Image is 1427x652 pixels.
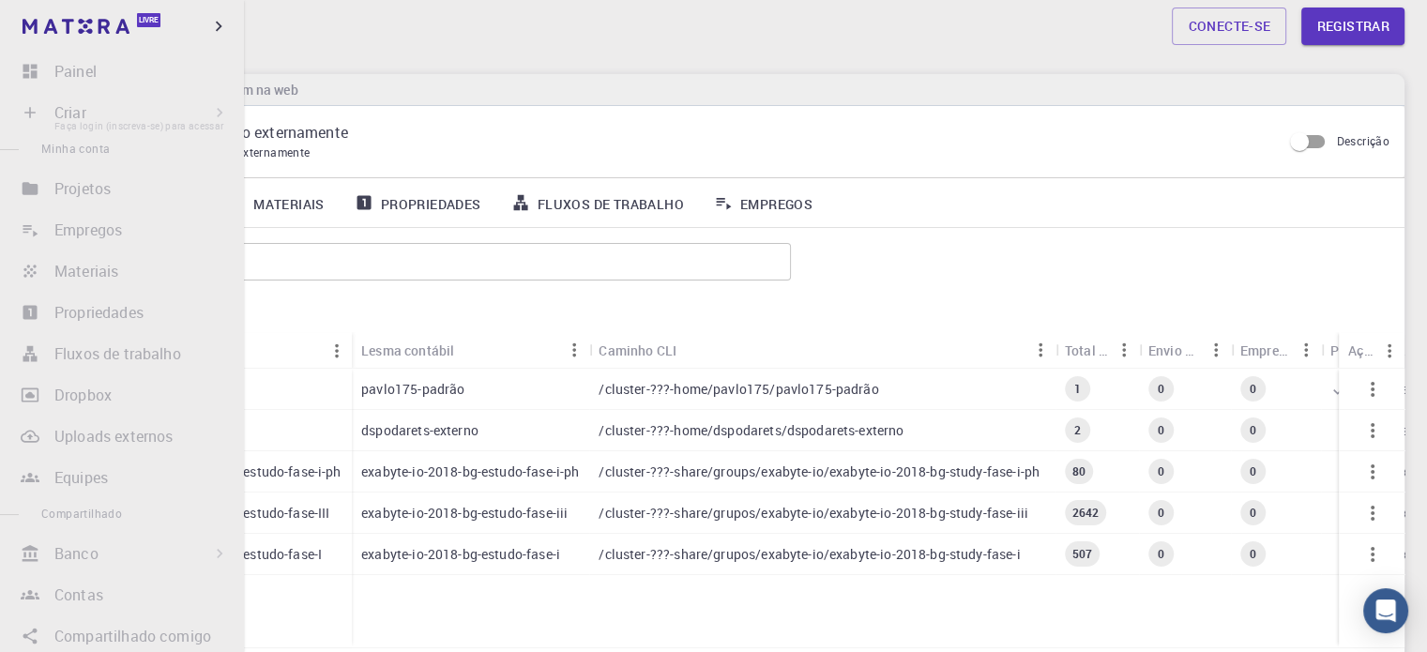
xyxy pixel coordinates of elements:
[1072,463,1085,478] font: 80
[207,81,297,99] font: Alguém na web
[361,504,568,522] font: exabyte-io-2018-bg-estudo-fase-iii
[1072,505,1100,520] font: 2642
[180,332,352,369] div: Nome
[1172,8,1286,45] a: Conecte-se
[1188,17,1270,35] font: Conecte-se
[559,335,589,365] button: Menu
[1250,422,1256,437] font: 0
[1291,335,1321,365] button: Menu
[1158,546,1164,561] font: 0
[538,194,684,212] font: Fluxos de trabalho
[1158,463,1164,478] font: 0
[599,545,1020,563] font: /cluster-???-share/grupos/exabyte-io/exabyte-io-2018-bg-study-fase-i
[352,332,589,369] div: Lesma contábil
[589,332,1055,369] div: Caminho CLI
[361,545,560,563] font: exabyte-io-2018-bg-estudo-fase-i
[1250,546,1256,561] font: 0
[41,506,122,521] font: Compartilhado
[1363,588,1408,633] div: Abra o Intercom Messenger
[1348,341,1385,359] font: Ações
[190,462,342,480] font: 2018-bg-estudo-fase-i-ph
[361,380,464,398] font: pavlo175-padrão
[1339,332,1404,369] div: Ações
[1250,463,1256,478] font: 0
[361,341,454,359] font: Lesma contábil
[1109,335,1139,365] button: Menu
[149,122,348,143] font: Compartilhado externamente
[1231,332,1321,369] div: Empregos Ativos
[1158,381,1164,396] font: 0
[322,336,352,366] button: Menu
[599,380,878,398] font: /cluster-???-home/pavlo175/pavlo175-padrão
[599,504,1028,522] font: /cluster-???-share/grupos/exabyte-io/exabyte-io-2018-bg-study-fase-iii
[1201,335,1231,365] button: Menu
[1072,546,1092,561] font: 507
[454,335,484,365] button: Organizar
[190,545,322,563] font: 2018-bg-estudo-fase-I
[1301,8,1404,45] a: Registrar
[361,421,478,439] font: dspodarets-externo
[1374,336,1404,366] button: Menu
[740,194,812,212] font: Empregos
[1074,422,1081,437] font: 2
[381,194,481,212] font: Propriedades
[599,421,903,439] font: /cluster-???-home/dspodarets/dspodarets-externo
[1074,381,1081,396] font: 1
[253,194,325,212] font: Materiais
[1158,505,1164,520] font: 0
[361,462,579,480] font: exabyte-io-2018-bg-estudo-fase-i-ph
[1139,332,1231,369] div: Envio de empregos.
[23,19,129,34] img: logotipo
[41,141,110,156] font: Minha conta
[599,341,676,359] font: Caminho CLI
[1250,381,1256,396] font: 0
[1055,332,1139,369] div: Total de empregos
[190,504,329,522] font: 2018-bg-estudo-fase-III
[1158,422,1164,437] font: 0
[1336,133,1389,148] font: Descrição
[1025,335,1055,365] button: Menu
[1250,505,1256,520] font: 0
[599,462,1040,480] font: /cluster-???-share/groups/exabyte-io/exabyte-io-2018-bg-study-fase-i-ph
[1316,17,1389,35] font: Registrar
